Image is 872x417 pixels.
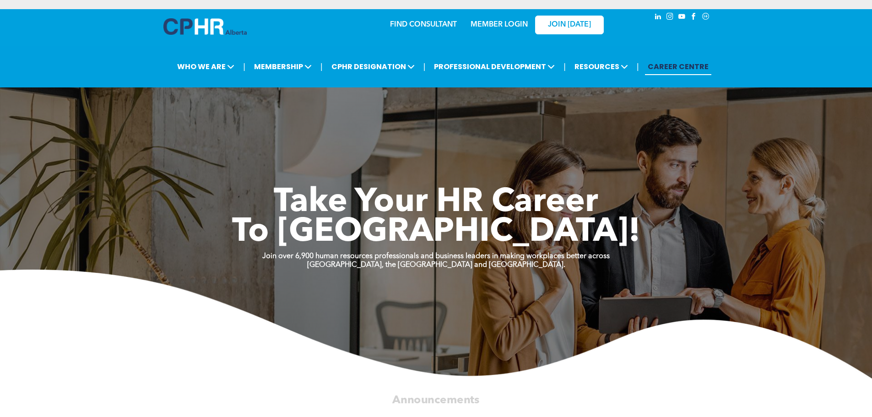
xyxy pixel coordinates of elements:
li: | [243,57,245,76]
li: | [563,57,566,76]
a: JOIN [DATE] [535,16,604,34]
img: A blue and white logo for cp alberta [163,18,247,35]
strong: [GEOGRAPHIC_DATA], the [GEOGRAPHIC_DATA] and [GEOGRAPHIC_DATA]. [307,261,565,269]
li: | [637,57,639,76]
span: To [GEOGRAPHIC_DATA]! [232,216,640,249]
span: RESOURCES [572,58,631,75]
a: FIND CONSULTANT [390,21,457,28]
strong: Join over 6,900 human resources professionals and business leaders in making workplaces better ac... [262,253,610,260]
a: facebook [689,11,699,24]
span: Take Your HR Career [274,186,598,219]
span: JOIN [DATE] [548,21,591,29]
span: MEMBERSHIP [251,58,314,75]
a: MEMBER LOGIN [471,21,528,28]
a: Social network [701,11,711,24]
a: linkedin [653,11,663,24]
span: Announcements [392,395,479,406]
span: CPHR DESIGNATION [329,58,417,75]
a: CAREER CENTRE [645,58,711,75]
a: instagram [665,11,675,24]
li: | [320,57,323,76]
a: youtube [677,11,687,24]
span: PROFESSIONAL DEVELOPMENT [431,58,558,75]
li: | [423,57,426,76]
span: WHO WE ARE [174,58,237,75]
